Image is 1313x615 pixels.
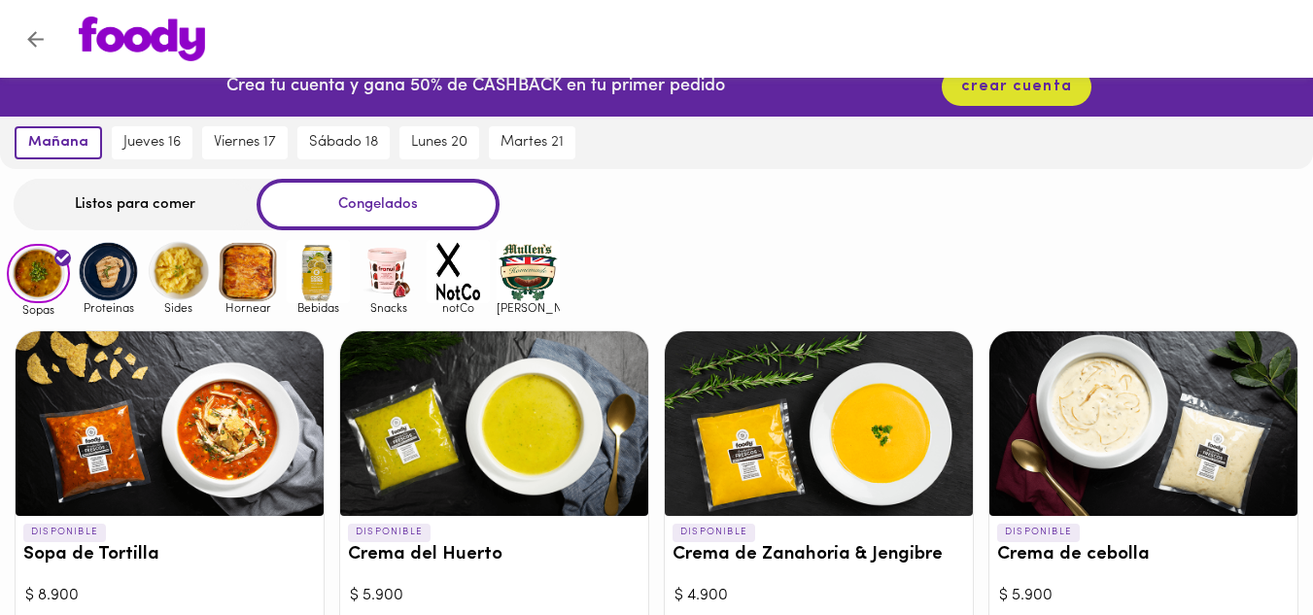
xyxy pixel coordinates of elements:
div: $ 8.900 [25,585,314,607]
span: notCo [427,301,490,314]
span: Hornear [217,301,280,314]
p: DISPONIBLE [673,524,755,541]
h3: Crema de Zanahoria & Jengibre [673,545,965,565]
p: DISPONIBLE [348,524,431,541]
div: Sopa de Tortilla [16,331,324,516]
div: Listos para comer [14,179,257,230]
span: lunes 20 [411,134,467,152]
div: Crema del Huerto [340,331,648,516]
h3: Sopa de Tortilla [23,545,316,565]
button: viernes 17 [202,126,288,159]
img: Sopas [7,244,70,304]
span: Proteinas [77,301,140,314]
img: notCo [427,240,490,303]
img: mullens [497,240,560,303]
h3: Crema de cebolla [997,545,1290,565]
span: martes 21 [501,134,564,152]
button: mañana [15,126,102,159]
img: Hornear [217,240,280,303]
button: Volver [12,16,59,63]
p: DISPONIBLE [23,524,106,541]
img: logo.png [79,17,205,61]
div: $ 5.900 [350,585,639,607]
span: crear cuenta [961,78,1072,96]
span: mañana [28,134,88,152]
div: $ 4.900 [674,585,963,607]
span: Snacks [357,301,420,314]
h3: Crema del Huerto [348,545,640,565]
span: viernes 17 [214,134,276,152]
img: Proteinas [77,240,140,303]
div: Congelados [257,179,500,230]
img: Sides [147,240,210,303]
button: sábado 18 [297,126,390,159]
span: jueves 16 [123,134,181,152]
button: crear cuenta [942,68,1091,106]
div: Crema de Zanahoria & Jengibre [665,331,973,516]
div: Crema de cebolla [989,331,1297,516]
button: martes 21 [489,126,575,159]
button: lunes 20 [399,126,479,159]
p: DISPONIBLE [997,524,1080,541]
span: Sopas [7,303,70,316]
span: Bebidas [287,301,350,314]
img: Bebidas [287,240,350,303]
div: $ 5.900 [999,585,1288,607]
p: Crea tu cuenta y gana 50% de CASHBACK en tu primer pedido [226,75,725,100]
span: [PERSON_NAME] [497,301,560,314]
span: Sides [147,301,210,314]
button: jueves 16 [112,126,192,159]
iframe: Messagebird Livechat Widget [1200,502,1294,596]
img: Snacks [357,240,420,303]
span: sábado 18 [309,134,378,152]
